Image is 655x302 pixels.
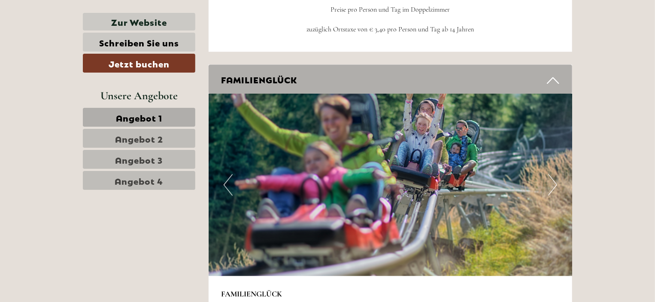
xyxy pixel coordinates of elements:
[13,42,122,48] small: 20:26
[115,153,163,165] span: Angebot 3
[115,132,163,144] span: Angebot 2
[83,13,195,31] a: Zur Website
[548,174,557,196] button: Next
[221,290,282,299] strong: FAMILIENGLÜCK
[224,174,233,196] button: Previous
[115,174,164,186] span: Angebot 4
[209,65,573,95] div: FAMILIENGLÜCK
[116,111,162,123] span: Angebot 1
[83,33,195,52] a: Schreiben Sie uns
[154,6,185,21] div: [DATE]
[83,88,195,104] div: Unsere Angebote
[278,223,338,241] button: Senden
[13,25,122,32] div: [GEOGRAPHIC_DATA]
[306,6,474,34] span: Preise pro Person und Tag im Doppelzimmer zuzüglich Ortstaxe von € 3,40 pro Person und Tag ab 14 ...
[6,23,126,49] div: Guten Tag, wie können wir Ihnen helfen?
[83,54,195,73] a: Jetzt buchen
